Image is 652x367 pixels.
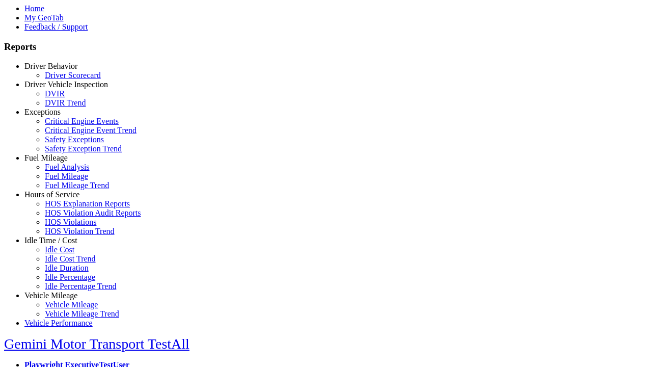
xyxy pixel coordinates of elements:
a: Fuel Mileage [24,153,68,162]
a: Safety Exceptions [45,135,104,144]
a: Home [24,4,44,13]
a: DVIR [45,89,65,98]
a: My GeoTab [24,13,64,22]
a: HOS Violation Audit Reports [45,208,141,217]
a: Idle Duration [45,264,89,272]
a: Critical Engine Events [45,117,119,125]
a: Exceptions [24,108,61,116]
a: HOS Violation Trend [45,227,115,235]
a: Vehicle Mileage [24,291,77,300]
a: Fuel Mileage Trend [45,181,109,190]
a: Fuel Analysis [45,163,90,171]
a: Vehicle Mileage [45,300,98,309]
a: Driver Behavior [24,62,77,70]
a: Feedback / Support [24,22,88,31]
a: Hours of Service [24,190,79,199]
a: Driver Vehicle Inspection [24,80,108,89]
a: HOS Explanation Reports [45,199,130,208]
a: Driver Scorecard [45,71,101,80]
a: Safety Exception Trend [45,144,122,153]
a: Vehicle Mileage Trend [45,309,119,318]
a: Vehicle Performance [24,319,93,327]
a: Idle Cost [45,245,74,254]
a: Gemini Motor Transport TestAll [4,336,189,352]
a: DVIR Trend [45,98,86,107]
a: Fuel Mileage [45,172,88,180]
a: Idle Cost Trend [45,254,96,263]
a: Idle Time / Cost [24,236,77,245]
a: Critical Engine Event Trend [45,126,137,135]
a: Idle Percentage Trend [45,282,116,291]
a: Idle Percentage [45,273,95,281]
h3: Reports [4,41,648,53]
a: HOS Violations [45,218,96,226]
